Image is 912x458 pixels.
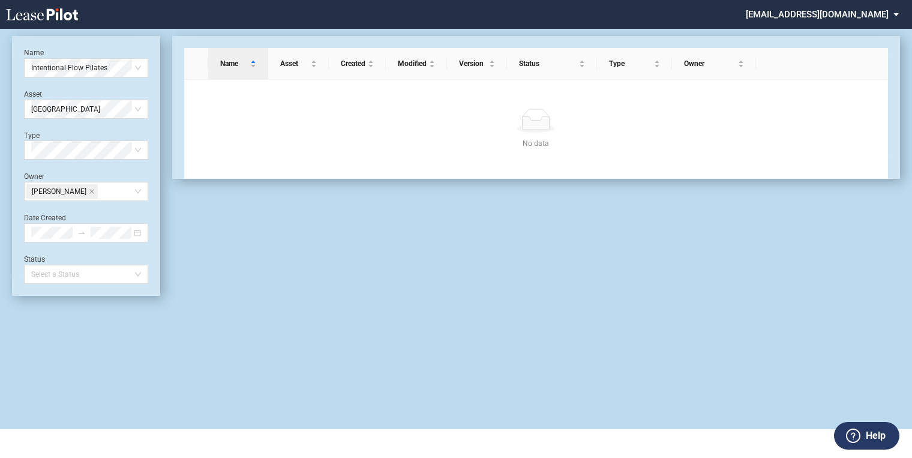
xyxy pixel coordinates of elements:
[24,172,44,181] label: Owner
[866,428,886,444] label: Help
[32,185,86,198] span: [PERSON_NAME]
[220,58,248,70] span: Name
[199,137,874,149] div: No data
[398,58,427,70] span: Modified
[507,48,597,80] th: Status
[268,48,329,80] th: Asset
[447,48,507,80] th: Version
[519,58,577,70] span: Status
[24,214,66,222] label: Date Created
[77,229,86,237] span: swap-right
[24,90,42,98] label: Asset
[386,48,447,80] th: Modified
[280,58,308,70] span: Asset
[834,422,899,450] button: Help
[31,100,141,118] span: Oak Park Plaza
[31,59,141,77] span: Intentional Flow Pilates
[341,58,365,70] span: Created
[609,58,652,70] span: Type
[24,255,45,264] label: Status
[597,48,672,80] th: Type
[77,229,86,237] span: to
[459,58,487,70] span: Version
[684,58,736,70] span: Owner
[208,48,269,80] th: Name
[26,184,98,199] span: Hope Gethers
[24,131,40,140] label: Type
[672,48,756,80] th: Owner
[329,48,386,80] th: Created
[89,188,95,194] span: close
[24,49,44,57] label: Name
